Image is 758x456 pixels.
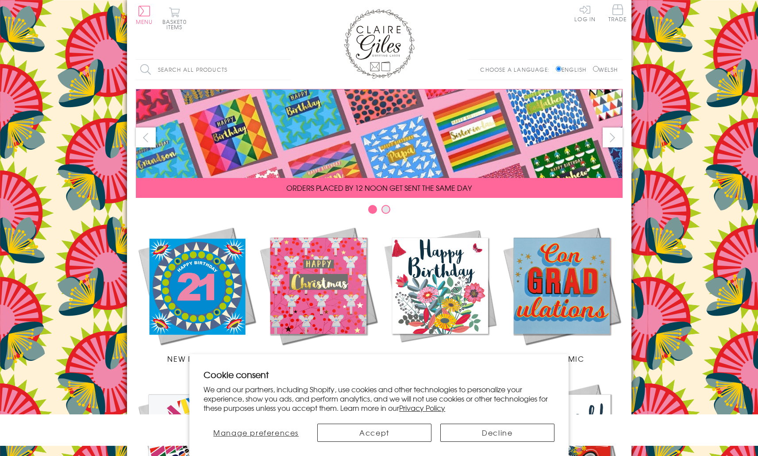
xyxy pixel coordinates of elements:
button: Manage preferences [204,424,308,442]
span: Menu [136,18,153,26]
span: ORDERS PLACED BY 12 NOON GET SENT THE SAME DAY [286,182,472,193]
a: Academic [501,225,623,364]
button: prev [136,128,156,147]
button: Basket0 items [162,7,187,30]
a: Christmas [258,225,379,364]
button: Carousel Page 1 (Current Slide) [368,205,377,214]
input: Search all products [136,60,291,80]
label: Welsh [593,66,618,73]
button: next [603,128,623,147]
button: Accept [317,424,431,442]
a: Birthdays [379,225,501,364]
h2: Cookie consent [204,368,554,381]
span: New Releases [167,353,225,364]
span: Academic [539,353,585,364]
a: Trade [608,4,627,23]
input: Search [282,60,291,80]
a: Privacy Policy [399,402,445,413]
button: Menu [136,6,153,24]
img: Claire Giles Greetings Cards [344,9,415,79]
div: Carousel Pagination [136,205,623,218]
span: Manage preferences [213,427,299,438]
span: Birthdays [419,353,461,364]
input: Welsh [593,66,599,72]
p: We and our partners, including Shopify, use cookies and other technologies to personalize your ex... [204,385,554,412]
input: English [556,66,562,72]
span: Christmas [296,353,341,364]
button: Decline [440,424,554,442]
button: Carousel Page 2 [381,205,390,214]
label: English [556,66,591,73]
span: 0 items [166,18,187,31]
a: New Releases [136,225,258,364]
a: Log In [574,4,596,22]
p: Choose a language: [480,66,554,73]
span: Trade [608,4,627,22]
